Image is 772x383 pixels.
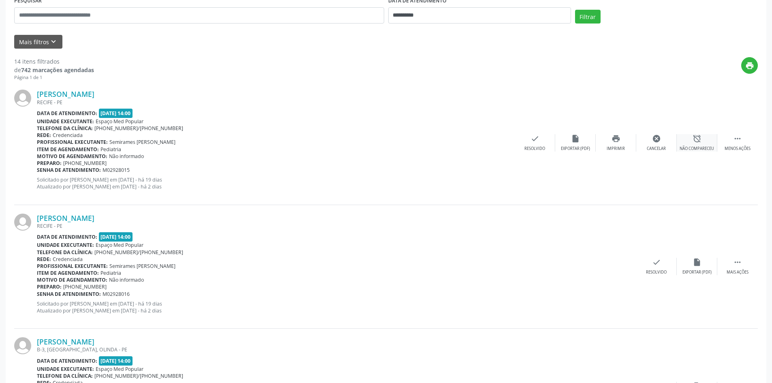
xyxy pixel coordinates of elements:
[109,139,175,145] span: Semirames [PERSON_NAME]
[14,35,62,49] button: Mais filtroskeyboard_arrow_down
[37,146,99,153] b: Item de agendamento:
[37,256,51,263] b: Rede:
[745,61,754,70] i: print
[37,223,636,229] div: RECIFE - PE
[612,134,620,143] i: print
[727,270,748,275] div: Mais ações
[21,66,94,74] strong: 742 marcações agendadas
[37,110,97,117] b: Data de atendimento:
[646,270,667,275] div: Resolvido
[103,291,130,297] span: M02928016
[647,146,666,152] div: Cancelar
[94,249,183,256] span: [PHONE_NUMBER]/[PHONE_NUMBER]
[109,263,175,270] span: Semirames [PERSON_NAME]
[37,337,94,346] a: [PERSON_NAME]
[109,153,144,160] span: Não informado
[94,372,183,379] span: [PHONE_NUMBER]/[PHONE_NUMBER]
[14,214,31,231] img: img
[99,356,133,366] span: [DATE] 14:00
[607,146,625,152] div: Imprimir
[37,291,101,297] b: Senha de atendimento:
[94,125,183,132] span: [PHONE_NUMBER]/[PHONE_NUMBER]
[37,283,62,290] b: Preparo:
[733,134,742,143] i: 
[37,276,107,283] b: Motivo de agendamento:
[37,300,636,314] p: Solicitado por [PERSON_NAME] em [DATE] - há 19 dias Atualizado por [PERSON_NAME] em [DATE] - há 2...
[693,258,701,267] i: insert_drive_file
[49,37,58,46] i: keyboard_arrow_down
[530,134,539,143] i: check
[725,146,751,152] div: Menos ações
[652,258,661,267] i: check
[99,232,133,242] span: [DATE] 14:00
[53,132,83,139] span: Credenciada
[37,263,108,270] b: Profissional executante:
[37,160,62,167] b: Preparo:
[37,366,94,372] b: Unidade executante:
[37,167,101,173] b: Senha de atendimento:
[103,167,130,173] span: M02928015
[571,134,580,143] i: insert_drive_file
[37,125,93,132] b: Telefone da clínica:
[63,283,107,290] span: [PHONE_NUMBER]
[14,74,94,81] div: Página 1 de 1
[575,10,601,24] button: Filtrar
[524,146,545,152] div: Resolvido
[37,346,636,353] div: B-3, [GEOGRAPHIC_DATA], OLINDA - PE
[652,134,661,143] i: cancel
[37,176,515,190] p: Solicitado por [PERSON_NAME] em [DATE] - há 19 dias Atualizado por [PERSON_NAME] em [DATE] - há 2...
[37,118,94,125] b: Unidade executante:
[37,153,107,160] b: Motivo de agendamento:
[96,242,143,248] span: Espaço Med Popular
[37,270,99,276] b: Item de agendamento:
[37,139,108,145] b: Profissional executante:
[96,118,143,125] span: Espaço Med Popular
[37,357,97,364] b: Data de atendimento:
[99,109,133,118] span: [DATE] 14:00
[101,270,121,276] span: Pediatria
[14,57,94,66] div: 14 itens filtrados
[37,249,93,256] b: Telefone da clínica:
[741,57,758,74] button: print
[37,132,51,139] b: Rede:
[14,66,94,74] div: de
[14,90,31,107] img: img
[101,146,121,153] span: Pediatria
[561,146,590,152] div: Exportar (PDF)
[680,146,714,152] div: Não compareceu
[733,258,742,267] i: 
[37,214,94,223] a: [PERSON_NAME]
[37,233,97,240] b: Data de atendimento:
[37,90,94,98] a: [PERSON_NAME]
[53,256,83,263] span: Credenciada
[63,160,107,167] span: [PHONE_NUMBER]
[37,372,93,379] b: Telefone da clínica:
[14,337,31,354] img: img
[96,366,143,372] span: Espaço Med Popular
[109,276,144,283] span: Não informado
[682,270,712,275] div: Exportar (PDF)
[37,242,94,248] b: Unidade executante:
[693,134,701,143] i: alarm_off
[37,99,515,106] div: RECIFE - PE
